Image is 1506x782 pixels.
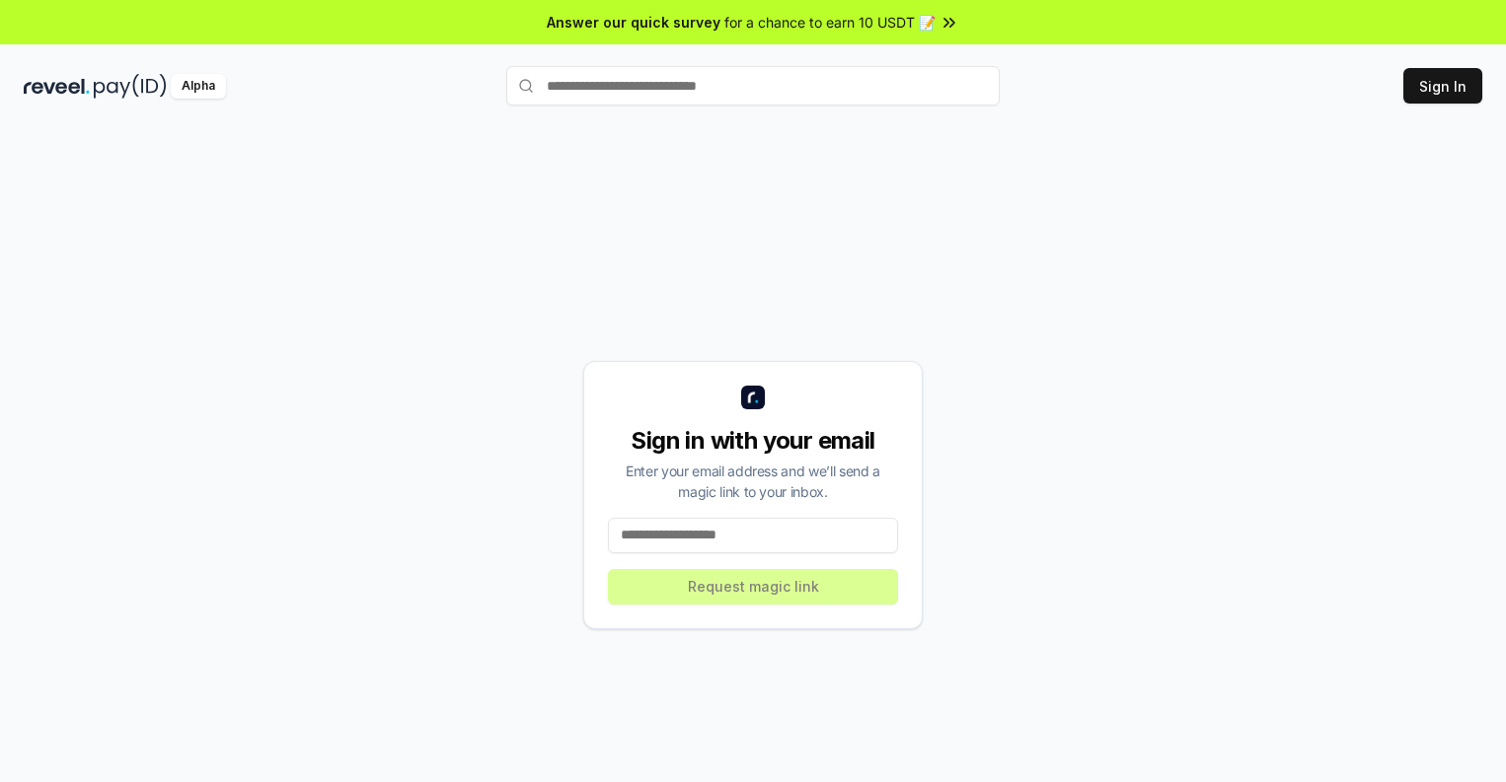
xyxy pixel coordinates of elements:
[741,386,765,409] img: logo_small
[547,12,720,33] span: Answer our quick survey
[724,12,936,33] span: for a chance to earn 10 USDT 📝
[24,74,90,99] img: reveel_dark
[608,461,898,502] div: Enter your email address and we’ll send a magic link to your inbox.
[171,74,226,99] div: Alpha
[608,425,898,457] div: Sign in with your email
[1403,68,1482,104] button: Sign In
[94,74,167,99] img: pay_id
